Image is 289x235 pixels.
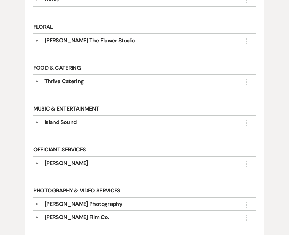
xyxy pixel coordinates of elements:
button: ▼ [33,39,41,42]
h6: Food & Catering [33,62,256,75]
div: [PERSON_NAME] [44,159,88,167]
button: ▼ [33,216,41,219]
div: Thrive Catering [44,77,84,86]
div: [PERSON_NAME] The Flower Studio [44,36,135,45]
h6: Music & Entertainment [33,103,256,116]
button: ▼ [33,162,41,165]
button: ▼ [33,121,41,124]
h6: Officiant Services [33,144,256,157]
h6: Photography & Video Services [33,185,256,198]
div: [PERSON_NAME] Photography [44,200,122,208]
button: ▼ [33,202,41,206]
div: Island Sound [44,118,76,127]
h6: Floral [33,21,256,34]
div: [PERSON_NAME] Film Co. [44,213,109,221]
button: ▼ [33,80,41,83]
